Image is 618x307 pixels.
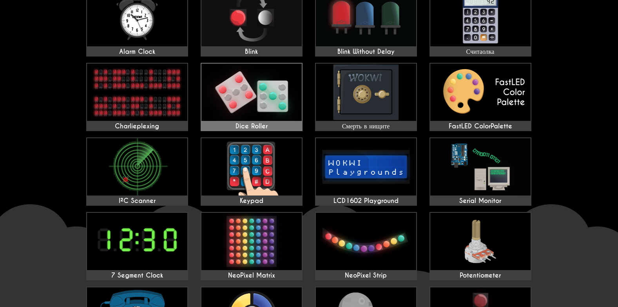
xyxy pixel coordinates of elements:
[430,137,531,206] a: Serial Monitor
[430,48,531,56] div: Считаолка
[316,122,416,130] div: Смерть в нищите
[430,64,531,121] img: FastLED ColorPalette
[87,122,187,130] div: Charlieplexing
[201,48,302,56] div: Blink
[87,272,187,280] div: 7 Segment Clock
[201,213,302,270] img: NeoPixel Matrix
[86,212,188,280] a: 7 Segment Clock
[86,63,188,131] a: Charlieplexing
[315,137,417,206] a: LCD1602 Playground
[316,272,416,280] div: NeoPixel Strip
[87,197,187,205] div: I²C Scanner
[430,122,531,130] div: FastLED ColorPalette
[87,213,187,270] img: 7 Segment Clock
[316,48,416,56] div: Blink Without Delay
[201,64,302,121] img: Dice Roller
[315,63,417,131] a: Смерть в нищите
[86,137,188,206] a: I²C Scanner
[316,138,416,196] img: LCD1602 Playground
[87,138,187,196] img: I²C Scanner
[316,213,416,270] img: NeoPixel Strip
[201,122,302,130] div: Dice Roller
[201,272,302,280] div: NeoPixel Matrix
[430,138,531,196] img: Serial Monitor
[201,138,302,196] img: Keypad
[430,213,531,270] img: Potentiometer
[201,137,303,206] a: Keypad
[430,63,531,131] a: FastLED ColorPalette
[201,63,303,131] a: Dice Roller
[87,64,187,121] img: Charlieplexing
[430,272,531,280] div: Potentiometer
[201,212,303,280] a: NeoPixel Matrix
[316,197,416,205] div: LCD1602 Playground
[430,212,531,280] a: Potentiometer
[87,48,187,56] div: Alarm Clock
[430,197,531,205] div: Serial Monitor
[315,212,417,280] a: NeoPixel Strip
[201,197,302,205] div: Keypad
[316,64,416,121] img: Electronic Safe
